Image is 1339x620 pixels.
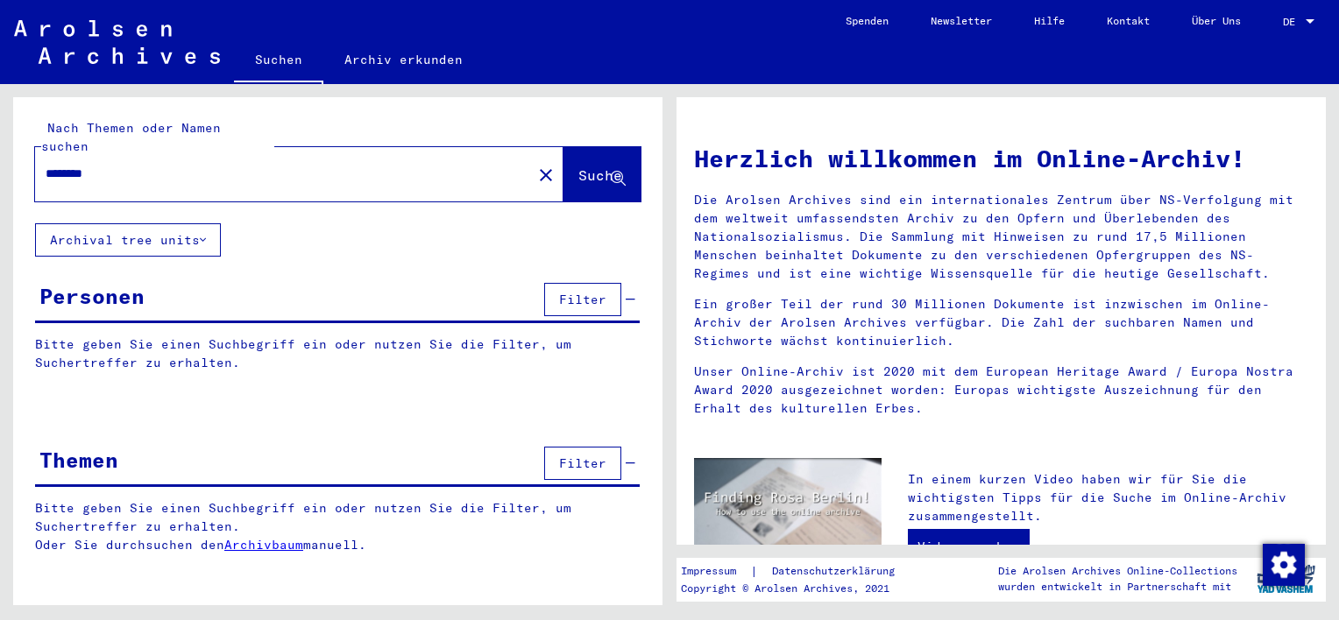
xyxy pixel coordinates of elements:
[1283,16,1302,28] span: DE
[35,223,221,257] button: Archival tree units
[544,283,621,316] button: Filter
[998,563,1237,579] p: Die Arolsen Archives Online-Collections
[681,581,916,596] p: Copyright © Arolsen Archives, 2021
[224,537,303,553] a: Archivbaum
[1262,543,1304,585] div: Zustimmung ändern
[1253,557,1319,601] img: yv_logo.png
[563,147,641,201] button: Suche
[578,166,622,184] span: Suche
[694,191,1308,283] p: Die Arolsen Archives sind ein internationales Zentrum über NS-Verfolgung mit dem weltweit umfasse...
[681,562,750,581] a: Impressum
[535,165,556,186] mat-icon: close
[694,458,882,560] img: video.jpg
[908,529,1030,564] a: Video ansehen
[544,447,621,480] button: Filter
[681,562,916,581] div: |
[35,499,641,554] p: Bitte geben Sie einen Suchbegriff ein oder nutzen Sie die Filter, um Suchertreffer zu erhalten. O...
[694,363,1308,418] p: Unser Online-Archiv ist 2020 mit dem European Heritage Award / Europa Nostra Award 2020 ausgezeic...
[694,140,1308,177] h1: Herzlich willkommen im Online-Archiv!
[323,39,484,81] a: Archiv erkunden
[908,470,1308,525] p: In einem kurzen Video haben wir für Sie die wichtigsten Tipps für die Suche im Online-Archiv zusa...
[41,120,221,154] mat-label: Nach Themen oder Namen suchen
[559,292,606,307] span: Filter
[39,444,118,476] div: Themen
[35,335,640,372] p: Bitte geben Sie einen Suchbegriff ein oder nutzen Sie die Filter, um Suchertreffer zu erhalten.
[14,20,220,64] img: Arolsen_neg.svg
[234,39,323,84] a: Suchen
[559,455,606,471] span: Filter
[758,562,916,581] a: Datenschutzerklärung
[998,579,1237,595] p: wurden entwickelt in Partnerschaft mit
[1263,544,1305,586] img: Zustimmung ändern
[528,157,563,192] button: Clear
[694,295,1308,350] p: Ein großer Teil der rund 30 Millionen Dokumente ist inzwischen im Online-Archiv der Arolsen Archi...
[39,280,145,312] div: Personen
